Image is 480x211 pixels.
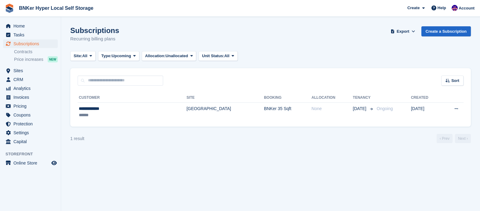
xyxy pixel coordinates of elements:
td: [DATE] [411,102,441,122]
button: Export [390,26,416,36]
span: Site: [74,53,82,59]
span: Create [407,5,420,11]
th: Booking [264,93,312,103]
button: Allocation: Unallocated [142,51,196,61]
button: Unit Status: All [199,51,237,61]
span: Storefront [5,151,61,157]
p: Recurring billing plans [70,35,119,43]
span: Type: [101,53,112,59]
img: David Fricker [452,5,458,11]
a: Previous [437,134,453,143]
a: menu [3,137,58,146]
span: Home [13,22,50,30]
span: Analytics [13,84,50,93]
img: stora-icon-8386f47178a22dfd0bd8f6a31ec36ba5ce8667c1dd55bd0f319d3a0aa187defe.svg [5,4,14,13]
span: Account [459,5,475,11]
div: None [311,105,353,112]
span: Sort [451,78,459,84]
a: menu [3,75,58,84]
a: Create a Subscription [421,26,471,36]
span: Allocation: [145,53,166,59]
a: menu [3,84,58,93]
td: BNKer 35 Sqft [264,102,312,122]
button: Site: All [70,51,96,61]
a: menu [3,31,58,39]
span: Tasks [13,31,50,39]
span: Capital [13,137,50,146]
span: Sites [13,66,50,75]
a: Next [455,134,471,143]
a: menu [3,120,58,128]
th: Customer [78,93,186,103]
span: Coupons [13,111,50,119]
span: Protection [13,120,50,128]
a: menu [3,66,58,75]
span: Invoices [13,93,50,102]
div: 1 result [70,135,84,142]
span: Settings [13,128,50,137]
h1: Subscriptions [70,26,119,35]
a: Contracts [14,49,58,55]
span: [DATE] [353,105,368,112]
th: Allocation [311,93,353,103]
span: Price increases [14,57,43,62]
span: All [82,53,87,59]
span: All [224,53,229,59]
th: Site [186,93,264,103]
a: BNKer Hyper Local Self Storage [16,3,96,13]
a: menu [3,111,58,119]
a: Price increases NEW [14,56,58,63]
a: menu [3,22,58,30]
span: Unit Status: [202,53,224,59]
span: Ongoing [377,106,393,111]
span: Help [438,5,446,11]
a: menu [3,39,58,48]
span: Export [397,28,409,35]
span: Subscriptions [13,39,50,48]
a: menu [3,102,58,110]
nav: Page [435,134,472,143]
a: Preview store [50,159,58,167]
div: NEW [48,56,58,62]
th: Created [411,93,441,103]
span: Pricing [13,102,50,110]
a: menu [3,159,58,167]
th: Tenancy [353,93,374,103]
span: CRM [13,75,50,84]
a: menu [3,128,58,137]
span: Upcoming [112,53,131,59]
span: Unallocated [166,53,188,59]
span: Online Store [13,159,50,167]
button: Type: Upcoming [98,51,139,61]
td: [GEOGRAPHIC_DATA] [186,102,264,122]
a: menu [3,93,58,102]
